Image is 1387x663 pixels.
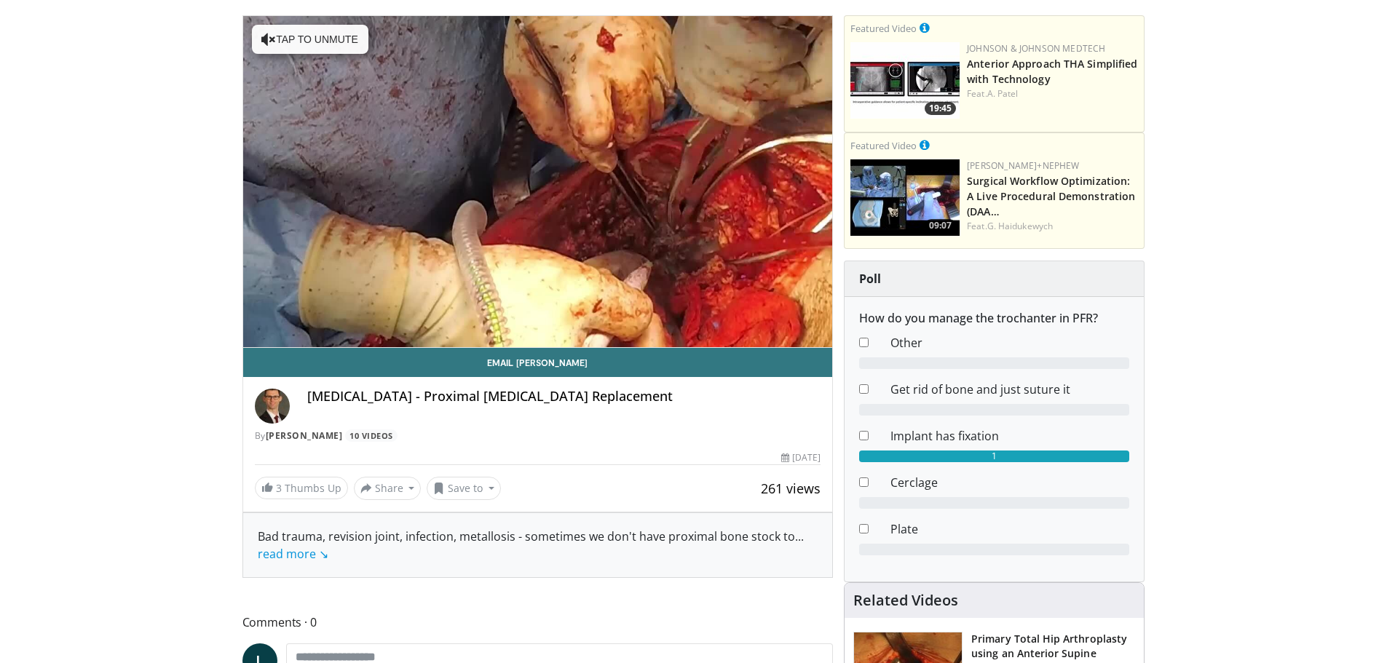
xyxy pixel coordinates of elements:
span: Comments 0 [242,613,834,632]
button: Share [354,477,422,500]
a: Anterior Approach THA Simplified with Technology [967,57,1137,86]
a: [PERSON_NAME] [266,429,343,442]
span: 09:07 [925,219,956,232]
span: 3 [276,481,282,495]
a: A. Patel [987,87,1019,100]
a: 3 Thumbs Up [255,477,348,499]
video-js: Video Player [243,16,833,348]
div: Feat. [967,87,1138,100]
span: 19:45 [925,102,956,115]
img: Avatar [255,389,290,424]
small: Featured Video [850,139,917,152]
h4: Related Videos [853,592,958,609]
a: 10 Videos [345,429,398,442]
button: Save to [427,477,501,500]
div: [DATE] [781,451,821,464]
img: bcfc90b5-8c69-4b20-afee-af4c0acaf118.150x105_q85_crop-smart_upscale.jpg [850,159,960,236]
a: Surgical Workflow Optimization: A Live Procedural Demonstration (DAA… [967,174,1135,218]
dd: Other [880,334,1140,352]
a: 09:07 [850,159,960,236]
a: read more ↘ [258,546,328,562]
div: Bad trauma, revision joint, infection, metallosis - sometimes we don't have proximal bone stock to [258,528,818,563]
h4: [MEDICAL_DATA] - Proximal [MEDICAL_DATA] Replacement [307,389,821,405]
span: 261 views [761,480,821,497]
dd: Get rid of bone and just suture it [880,381,1140,398]
h6: How do you manage the trochanter in PFR? [859,311,1129,325]
button: Tap to unmute [252,25,368,54]
a: Email [PERSON_NAME] [243,348,833,377]
div: By [255,429,821,442]
img: 06bb1c17-1231-4454-8f12-6191b0b3b81a.150x105_q85_crop-smart_upscale.jpg [850,42,960,119]
a: Johnson & Johnson MedTech [967,42,1105,55]
dd: Plate [880,520,1140,538]
strong: Poll [859,271,881,287]
div: Feat. [967,220,1138,233]
small: Featured Video [850,22,917,35]
dd: Implant has fixation [880,427,1140,445]
span: ... [258,528,804,562]
a: G. Haidukewych [987,220,1053,232]
dd: Cerclage [880,474,1140,491]
div: 1 [859,450,1129,462]
a: 19:45 [850,42,960,119]
a: [PERSON_NAME]+Nephew [967,159,1079,172]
